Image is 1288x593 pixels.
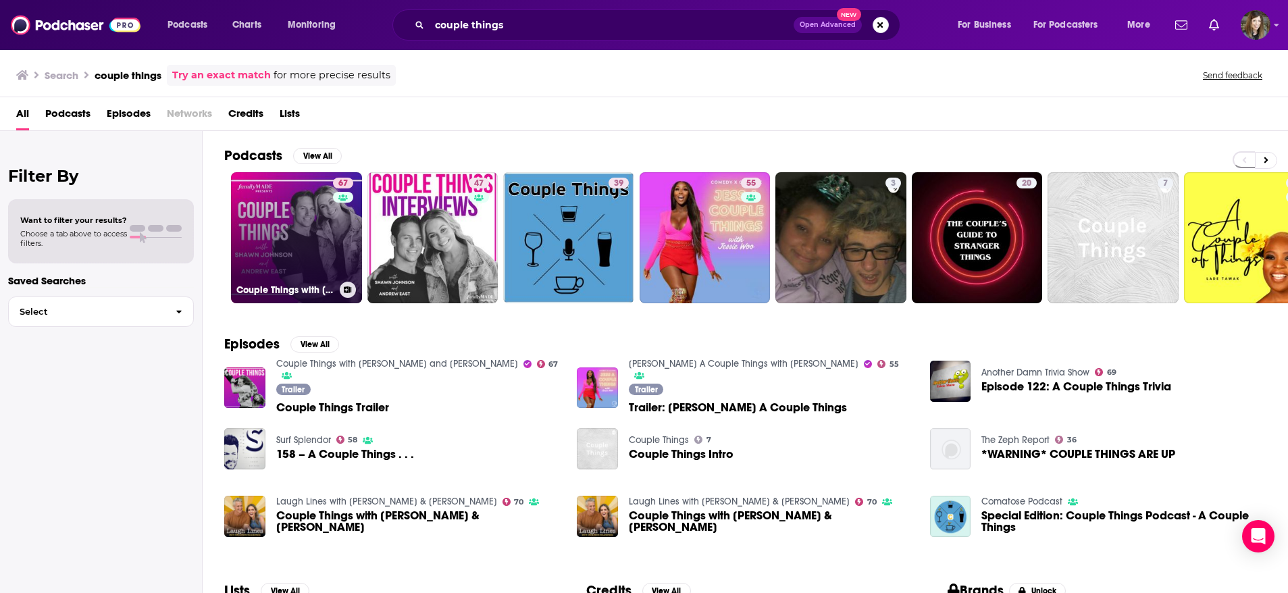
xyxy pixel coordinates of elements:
[885,178,901,188] a: 3
[290,336,339,353] button: View All
[1118,14,1167,36] button: open menu
[11,12,140,38] img: Podchaser - Follow, Share and Rate Podcasts
[981,496,1062,507] a: Comatose Podcast
[503,498,524,506] a: 70
[837,8,861,21] span: New
[167,103,212,130] span: Networks
[503,172,634,303] a: 39
[912,172,1043,303] a: 20
[469,178,489,188] a: 47
[282,386,305,394] span: Trailer
[224,367,265,409] a: Couple Things Trailer
[430,14,794,36] input: Search podcasts, credits, & more...
[1241,10,1270,40] button: Show profile menu
[794,17,862,33] button: Open AdvancedNew
[890,361,899,367] span: 55
[775,172,906,303] a: 3
[577,367,618,409] img: Trailer: Jess A Couple Things
[1241,10,1270,40] img: User Profile
[1048,172,1179,303] a: 7
[629,510,914,533] a: Couple Things with Andrew East & Shawn Johnson
[930,361,971,402] img: Episode 122: A Couple Things Trivia
[981,367,1089,378] a: Another Damn Trivia Show
[537,360,559,368] a: 67
[981,448,1175,460] a: *WARNING* COUPLE THINGS ARE UP
[948,14,1028,36] button: open menu
[474,177,484,190] span: 47
[629,434,689,446] a: Couple Things
[1241,10,1270,40] span: Logged in as ElizabethHawkins
[45,103,91,130] span: Podcasts
[1016,178,1037,188] a: 20
[614,177,623,190] span: 39
[981,381,1171,392] a: Episode 122: A Couple Things Trivia
[224,147,282,164] h2: Podcasts
[1025,14,1118,36] button: open menu
[288,16,336,34] span: Monitoring
[981,510,1266,533] a: Special Edition: Couple Things Podcast - A Couple Things
[224,428,265,469] img: 158 – A Couple Things . . .
[107,103,151,130] a: Episodes
[1199,70,1266,81] button: Send feedback
[276,496,497,507] a: Laugh Lines with Kim & Penn Holderness
[1170,14,1193,36] a: Show notifications dropdown
[930,496,971,537] img: Special Edition: Couple Things Podcast - A Couple Things
[1158,178,1173,188] a: 7
[293,148,342,164] button: View All
[168,16,207,34] span: Podcasts
[45,69,78,82] h3: Search
[278,14,353,36] button: open menu
[1204,14,1225,36] a: Show notifications dropdown
[629,358,858,369] a: Jess A Couple Things with Jessie Woo
[8,296,194,327] button: Select
[20,229,127,248] span: Choose a tab above to access filters.
[8,274,194,287] p: Saved Searches
[224,336,339,353] a: EpisodesView All
[348,437,357,443] span: 58
[706,437,711,443] span: 7
[1242,520,1274,552] div: Open Intercom Messenger
[172,68,271,83] a: Try an exact match
[577,496,618,537] img: Couple Things with Andrew East & Shawn Johnson
[16,103,29,130] a: All
[629,496,850,507] a: Laugh Lines with Kim & Penn Holderness
[1095,368,1116,376] a: 69
[9,307,165,316] span: Select
[276,358,518,369] a: Couple Things with Shawn and Andrew
[629,402,847,413] a: Trailer: Jess A Couple Things
[276,510,561,533] span: Couple Things with [PERSON_NAME] & [PERSON_NAME]
[274,68,390,83] span: for more precise results
[629,448,733,460] a: Couple Things Intro
[1127,16,1150,34] span: More
[276,510,561,533] a: Couple Things with Andrew East & Shawn Johnson
[514,499,523,505] span: 70
[1055,436,1077,444] a: 36
[1022,177,1031,190] span: 20
[224,14,269,36] a: Charts
[405,9,913,41] div: Search podcasts, credits, & more...
[280,103,300,130] a: Lists
[232,16,261,34] span: Charts
[629,402,847,413] span: Trailer: [PERSON_NAME] A Couple Things
[877,360,899,368] a: 55
[224,496,265,537] img: Couple Things with Andrew East & Shawn Johnson
[930,428,971,469] img: *WARNING* COUPLE THINGS ARE UP
[276,448,414,460] a: 158 – A Couple Things . . .
[228,103,263,130] span: Credits
[276,434,331,446] a: Surf Splendor
[1107,369,1116,376] span: 69
[577,428,618,469] img: Couple Things Intro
